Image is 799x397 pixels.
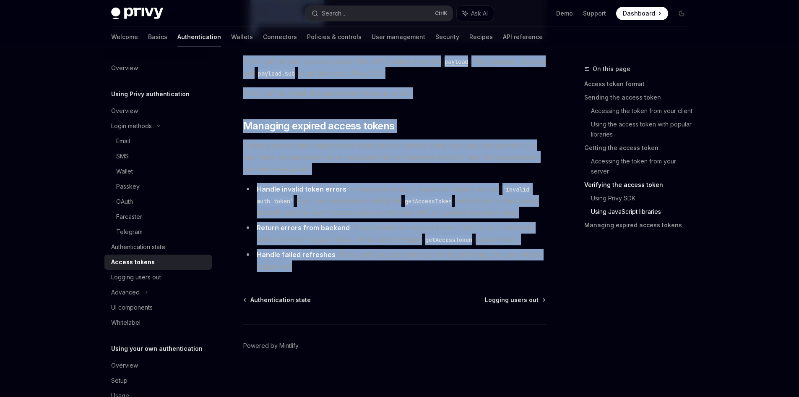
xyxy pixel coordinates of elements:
[231,27,253,47] a: Wallets
[111,89,190,99] h5: Using Privy authentication
[401,197,455,206] code: getAccessToken
[584,77,695,91] a: Access token format
[307,27,362,47] a: Policies & controls
[306,6,453,21] button: Search...CtrlK
[111,318,141,328] div: Whitelabel
[593,64,630,74] span: On this page
[591,192,695,205] a: Using Privy SDK
[111,302,153,313] div: UI components
[104,164,212,179] a: Wallet
[104,358,212,373] a: Overview
[322,8,345,18] div: Search...
[675,7,688,20] button: Toggle dark mode
[104,194,212,209] a: OAuth
[243,87,546,99] span: If the JWT is invalid, this method will throw an error.
[104,255,212,270] a: Access tokens
[177,27,221,47] a: Authentication
[116,166,133,176] div: Wallet
[243,55,546,79] span: If the JWT is valid, you can extract the JWT’s claims from the . For example, you can use to get ...
[116,136,130,146] div: Email
[243,249,546,272] li: : If the user’s access token cannot be refreshed, the user will be logged out.
[591,118,695,141] a: Using the access token with popular libraries
[255,69,298,78] code: payload.sub
[591,104,695,118] a: Accessing the token from your client
[584,91,695,104] a: Sending the access token
[111,344,203,354] h5: Using your own authentication
[584,141,695,155] a: Getting the access token
[441,57,471,66] code: payload
[485,296,545,304] a: Logging users out
[556,9,573,18] a: Demo
[243,139,546,175] span: A user’s access token might expire while they are actively using your app. For example, if a user...
[104,134,212,149] a: Email
[111,376,128,386] div: Setup
[104,239,212,255] a: Authentication state
[116,212,142,222] div: Farcaster
[623,9,655,18] span: Dashboard
[111,242,165,252] div: Authentication state
[104,179,212,194] a: Passkey
[111,106,138,116] div: Overview
[263,27,297,47] a: Connectors
[243,183,546,218] li: : In these scenarios, if a method returns with an error, we recommend calling the method with a t...
[104,224,212,239] a: Telegram
[584,218,695,232] a: Managing expired access tokens
[116,151,129,161] div: SMS
[441,57,471,66] a: payload
[257,185,529,206] code: 'invalid auth token'
[243,222,546,245] li: : If you receive an expired access token in your backend, return an error to your client, and as ...
[111,287,140,297] div: Advanced
[435,10,448,17] span: Ctrl K
[591,205,695,218] a: Using JavaScript libraries
[111,257,155,267] div: Access tokens
[111,360,138,371] div: Overview
[104,300,212,315] a: UI components
[471,9,488,18] span: Ask AI
[116,181,140,192] div: Passkey
[244,296,311,304] a: Authentication state
[111,27,138,47] a: Welcome
[435,27,459,47] a: Security
[104,103,212,118] a: Overview
[243,119,395,133] span: Managing expired access tokens
[111,272,161,282] div: Logging users out
[469,27,493,47] a: Recipes
[485,296,539,304] span: Logging users out
[257,185,346,193] strong: Handle invalid token errors
[104,270,212,285] a: Logging users out
[104,315,212,330] a: Whitelabel
[104,149,212,164] a: SMS
[591,155,695,178] a: Accessing the token from your server
[250,296,311,304] span: Authentication state
[104,209,212,224] a: Farcaster
[104,373,212,388] a: Setup
[148,27,167,47] a: Basics
[243,342,299,350] a: Powered by Mintlify
[257,250,336,259] strong: Handle failed refreshes
[503,27,543,47] a: API reference
[616,7,668,20] a: Dashboard
[111,63,138,73] div: Overview
[111,8,163,19] img: dark logo
[104,60,212,76] a: Overview
[116,227,143,237] div: Telegram
[422,235,476,245] code: getAccessToken
[257,223,350,232] strong: Return errors from backend
[457,6,494,21] button: Ask AI
[372,27,425,47] a: User management
[116,197,133,207] div: OAuth
[583,9,606,18] a: Support
[584,178,695,192] a: Verifying the access token
[111,121,152,131] div: Login methods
